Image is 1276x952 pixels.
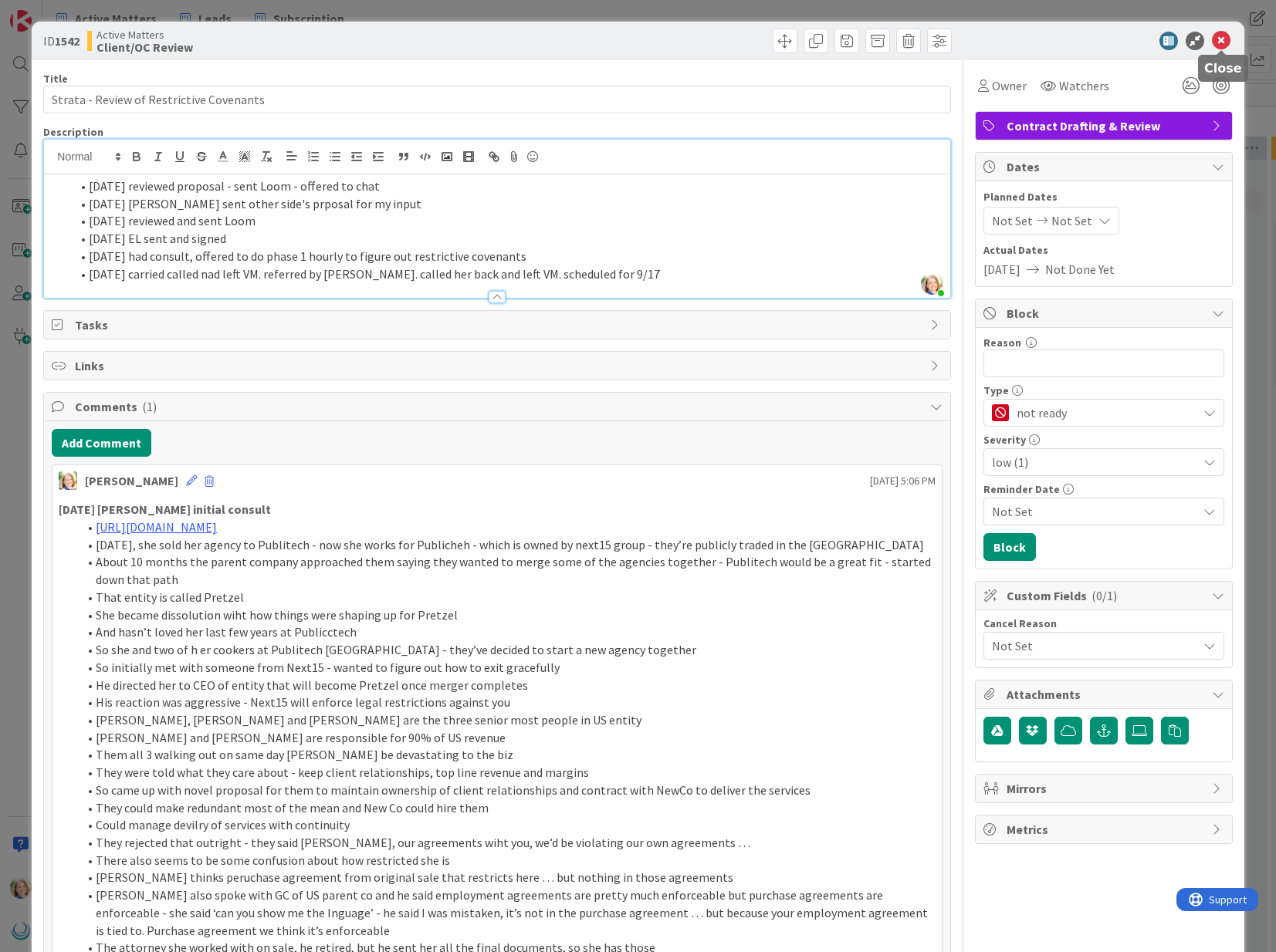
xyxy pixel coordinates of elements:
[1007,304,1204,322] span: Block
[77,606,935,624] li: She became dissolution wiht how things were shaping up for Pretzel
[77,869,935,886] li: [PERSON_NAME] thinks peruchase agreement from original sale that restricts here … but nothing in ...
[55,33,80,49] b: 1542
[983,533,1036,561] button: Block
[77,886,935,939] li: [PERSON_NAME] also spoke with GC of US parent co and he said employment agreements are pretty muc...
[59,471,77,490] img: AD
[75,316,922,334] span: Tasks
[43,125,103,139] span: Description
[992,76,1027,95] span: Owner
[1007,820,1204,839] span: Metrics
[77,799,935,817] li: They could make redundant most of the mean and New Co could hire them
[70,248,942,265] li: [DATE] had consult, offered to do phase 1 hourly to figure out restrictive covenants
[75,397,922,416] span: Comments
[1007,116,1204,135] span: Contract Drafting & Review
[992,451,1190,473] span: low (1)
[1007,685,1204,704] span: Attachments
[983,434,1026,445] span: Severity
[77,694,935,711] li: His reaction was aggressive - Next15 will enforce legal restrictions against you
[96,41,193,53] b: Client/OC Review
[85,471,178,490] div: [PERSON_NAME]
[43,86,950,113] input: type card name here...
[32,2,70,21] span: Support
[1204,61,1242,76] h5: Close
[983,385,1009,396] span: Type
[70,212,942,230] li: [DATE] reviewed and sent Loom
[1007,779,1204,798] span: Mirrors
[77,677,935,694] li: He directed her to CEO of entity that will become Pretzel once merger completes
[1007,586,1204,605] span: Custom Fields
[70,177,942,195] li: [DATE] reviewed proposal - sent Loom - offered to chat
[70,230,942,248] li: [DATE] EL sent and signed
[983,260,1020,279] span: [DATE]
[1045,260,1115,279] span: Not Done Yet
[983,189,1224,205] span: Planned Dates
[992,636,1197,655] span: Not Set
[870,473,936,489] span: [DATE] 5:06 PM
[77,659,935,677] li: So initially met with someone from Next15 - wanted to figure out how to exit gracefully
[77,782,935,799] li: So came up with novel proposal for them to maintain ownership of client relationships and contrac...
[77,764,935,782] li: They were told what they care about - keep client relationships, top line revenue and margins
[142,399,157,414] span: ( 1 )
[52,429,151,457] button: Add Comment
[70,265,942,283] li: [DATE] carried called nad left VM. referred by [PERSON_NAME]. called her back and left VM. schedu...
[77,536,935,554] li: [DATE], she sold her agency to Publitech - now she works for Publicheh - which is owned by next15...
[96,519,217,535] a: [URL][DOMAIN_NAME]
[77,553,935,588] li: About 10 months the parent company approached them saying they wanted to merge some of the agenci...
[992,502,1197,521] span: Not Set
[77,711,935,729] li: [PERSON_NAME], [PERSON_NAME] and [PERSON_NAME] are the three senior most people in US entity
[983,336,1021,349] label: Reason
[43,32,80,50] span: ID
[77,852,935,869] li: There also seems to be some confusion about how restricted she is
[77,623,935,641] li: And hasn’t loved her last few years at Publicctech
[1007,157,1204,176] span: Dates
[1017,402,1190,424] span: not ready
[992,211,1033,230] span: Not Set
[77,641,935,659] li: So she and two of h er cookers at Publitech [GEOGRAPHIC_DATA] - they’ve decided to start a new ag...
[1092,588,1117,603] span: ( 0/1 )
[1059,76,1109,95] span: Watchers
[983,618,1224,629] div: Cancel Reason
[77,834,935,852] li: They rejected that outright - they said [PERSON_NAME], our agreements wiht you, we’d be violating...
[77,816,935,834] li: Could manage devilry of services with continuity
[983,242,1224,258] span: Actual Dates
[59,501,271,517] strong: [DATE] [PERSON_NAME] initial consult
[75,356,922,375] span: Links
[77,746,935,764] li: Them all 3 walking out on same day [PERSON_NAME] be devastating to the biz
[43,72,68,86] label: Title
[77,729,935,747] li: [PERSON_NAME] and [PERSON_NAME] are responsible for 90% of US revenue
[77,589,935,606] li: That entity is called Pretzel
[96,29,193,41] span: Active Matters
[983,484,1060,495] span: Reminder Date
[1051,211,1092,230] span: Not Set
[921,273,943,295] img: Sl300r1zNejTcUF0uYcJund7nRpyjiOK.jpg
[70,195,942,213] li: [DATE] [PERSON_NAME] sent other side's prposal for my input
